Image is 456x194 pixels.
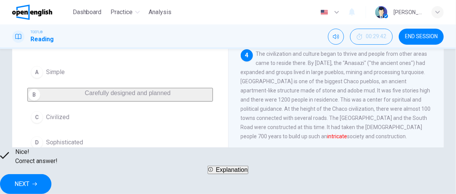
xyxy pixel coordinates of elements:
[320,10,329,15] img: en
[375,6,387,18] img: Profile picture
[216,167,248,173] span: Explanation
[28,89,40,101] div: B
[350,29,393,45] button: 00:29:42
[12,5,52,20] img: OpenEnglish logo
[108,5,143,19] button: Practice
[328,29,344,45] div: Mute
[208,166,249,174] button: Explanation
[241,51,431,139] span: The civilization and culture began to thrive and people from other areas came to reside there. By...
[366,34,386,40] span: 00:29:42
[405,34,438,40] span: END SESSION
[146,5,175,19] button: Analysis
[241,49,253,61] div: 4
[350,29,393,45] div: Hide
[12,5,70,20] a: OpenEnglish logo
[73,8,102,17] span: Dashboard
[328,133,347,139] font: intricate
[15,147,58,157] span: Nice!
[149,8,172,17] span: Analysis
[111,8,133,17] span: Practice
[15,157,58,166] span: Correct answer!
[70,5,105,19] button: Dashboard
[85,90,171,96] span: Carefully designed and planned
[30,35,54,44] h1: Reading
[27,88,213,102] button: BCarefully designed and planned
[394,8,422,17] div: [PERSON_NAME]
[399,29,444,45] button: END SESSION
[14,179,29,189] span: NEXT
[30,29,43,35] span: TOEFL®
